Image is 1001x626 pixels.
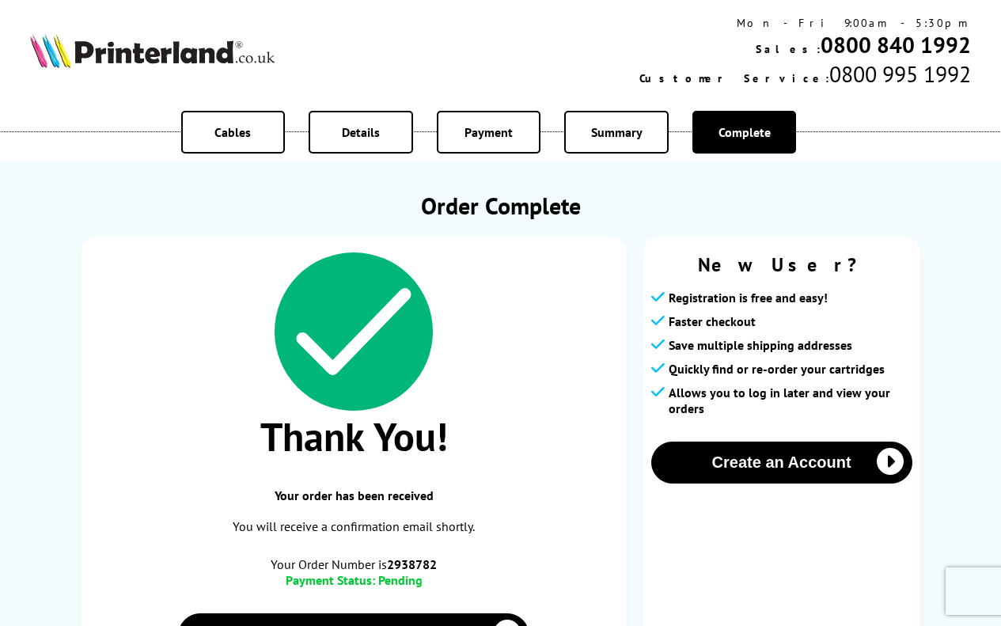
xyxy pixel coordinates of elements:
span: Pending [378,572,423,588]
span: Your Order Number is [97,556,611,572]
span: New User? [651,252,912,277]
span: 0800 995 1992 [829,59,971,89]
h1: Order Complete [82,190,920,221]
img: Printerland Logo [30,33,275,68]
span: Payment [464,124,513,140]
div: Mon - Fri 9:00am - 5:30pm [639,16,971,30]
b: 2938782 [387,556,437,572]
span: Your order has been received [97,488,611,503]
p: You will receive a confirmation email shortly. [97,516,611,537]
span: Payment Status: [286,572,375,588]
span: Registration is free and easy! [669,290,828,305]
span: Complete [719,124,771,140]
span: Cables [214,124,251,140]
span: Customer Service: [639,71,829,85]
span: Quickly find or re-order your cartridges [669,361,885,377]
span: Save multiple shipping addresses [669,337,852,353]
span: Allows you to log in later and view your orders [669,385,912,416]
span: Thank You! [97,411,611,462]
span: Details [342,124,380,140]
button: Create an Account [651,442,912,484]
span: Faster checkout [669,313,756,329]
span: Summary [591,124,643,140]
a: 0800 840 1992 [821,30,971,59]
span: Sales: [756,42,821,56]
